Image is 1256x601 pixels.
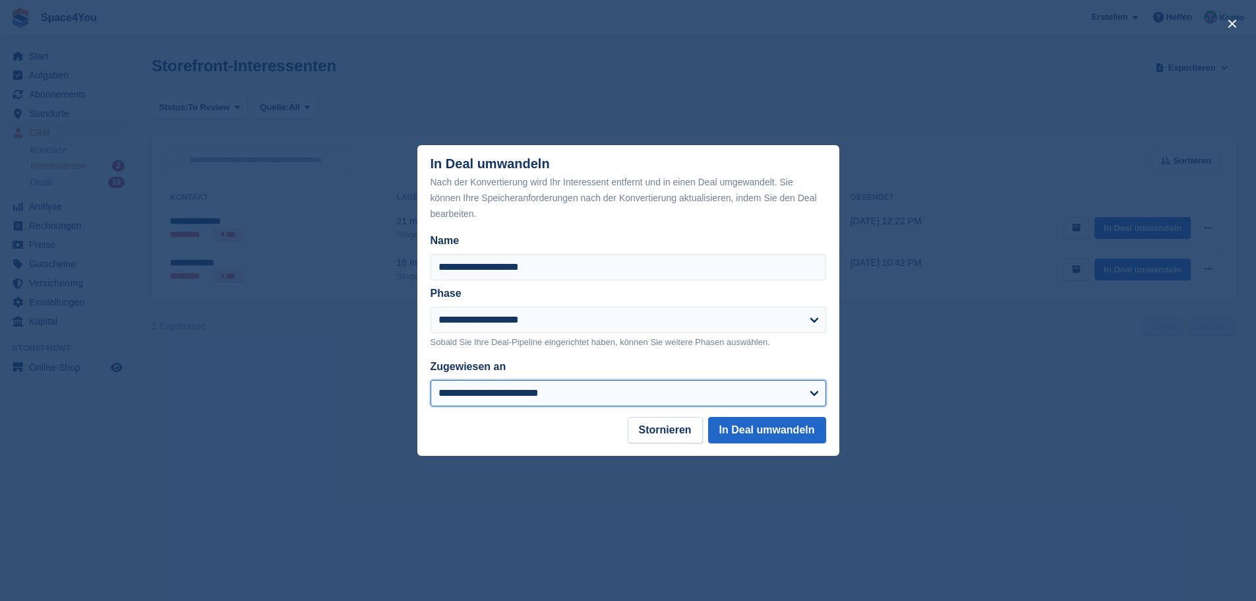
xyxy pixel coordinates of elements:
label: Zugewiesen an [431,361,506,372]
p: Sobald Sie Ihre Deal-Pipeline eingerichtet haben, können Sie weitere Phasen auswählen. [431,336,826,349]
button: In Deal umwandeln [708,417,826,443]
button: close [1222,13,1243,34]
button: Stornieren [628,417,703,443]
div: In Deal umwandeln [431,156,826,222]
div: Nach der Konvertierung wird Ihr Interessent entfernt und in einen Deal umgewandelt. Sie können Ih... [431,174,826,222]
label: Name [431,233,826,249]
label: Phase [431,288,462,299]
